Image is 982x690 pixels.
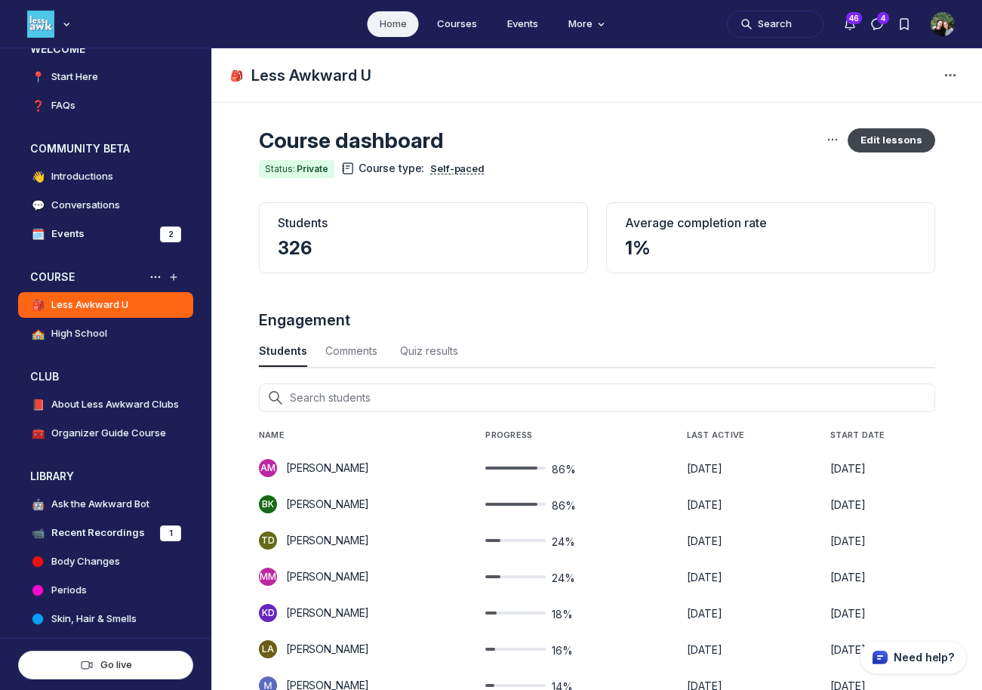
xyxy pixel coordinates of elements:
button: Self-paced [427,160,488,177]
header: Page Header [212,48,982,103]
a: View user profile [259,459,461,477]
h4: Body Changes [51,554,120,569]
a: Periods [18,578,193,603]
span: Engagement [259,311,350,329]
div: Average completion rate [625,215,916,230]
h2: Course dashboard [259,127,823,154]
button: 86% [485,459,662,477]
span: 📍 [30,69,45,85]
h4: Recent Recordings [51,525,145,541]
h4: Ask the Awkward Bot [51,497,149,512]
span: [DATE] [687,643,722,656]
span: Name [259,430,285,441]
img: Less Awkward Hub logo [27,11,54,38]
div: KD [259,604,277,622]
button: COMMUNITY BETACollapse space [18,137,193,161]
a: Skin, Hair & Smells [18,606,193,632]
a: Events [495,11,550,37]
span: 86% [552,498,576,513]
button: 24% [485,568,662,586]
h3: CLUB [30,369,59,384]
a: View user profile [259,495,461,513]
a: View user profile [259,604,461,622]
h1: Less Awkward U [251,65,371,86]
span: [DATE] [830,534,866,547]
div: TD [259,531,277,550]
button: Search [727,11,823,38]
span: [DATE] [830,607,866,620]
button: Add space or space group [166,270,181,285]
h4: Organizer Guide Course [51,426,166,441]
div: Quiz results [400,343,464,359]
button: Bookmarks [891,11,918,38]
span: [DATE] [830,643,866,656]
span: Progress [485,430,532,441]
input: Search students [259,384,935,412]
span: 🧰 [30,426,45,441]
span: 📕 [30,397,45,412]
button: Circle support widget [860,641,967,674]
button: User menu options [931,12,955,36]
div: BK [259,495,277,513]
span: 18% [552,607,573,622]
a: 📍Start Here [18,64,193,90]
h4: FAQs [51,98,75,113]
p: [PERSON_NAME] [286,605,369,621]
div: LA [259,640,277,658]
span: 📹 [30,525,45,541]
span: Last Active [687,430,745,441]
button: Quiz results [400,337,464,367]
span: 24% [552,571,575,586]
p: [PERSON_NAME] [286,533,369,548]
a: Body Changes [18,549,193,574]
div: 2 [160,226,181,242]
button: Space settings [937,62,964,89]
span: Status: [265,163,295,175]
div: MM [259,568,277,586]
span: 💬 [30,198,45,213]
a: 🧰Organizer Guide Course [18,420,193,446]
button: Comments [325,337,382,367]
button: COURSECollapse space [18,265,193,289]
div: AM [259,459,277,477]
p: Course type : [340,160,488,177]
button: Edit lessons [848,128,935,152]
button: 16% [485,640,662,658]
span: 86% [552,462,576,477]
span: [DATE] [830,462,866,475]
h4: Introductions [51,169,113,184]
div: Students [259,343,307,359]
button: Less Awkward Hub logo [27,9,74,39]
h4: Start Here [51,69,98,85]
span: [DATE] [687,571,722,584]
button: Go live [18,651,193,679]
button: View space group options [148,270,163,285]
h4: Periods [51,583,87,598]
a: 🎒Less Awkward U [18,292,193,318]
span: [DATE] [687,534,722,547]
a: View user profile [259,640,461,658]
span: More [568,17,609,32]
a: 🗓️Events2 [18,221,193,247]
h4: Events [51,226,85,242]
button: 18% [485,604,662,622]
span: ❓ [30,98,45,113]
span: 🤖 [30,497,45,512]
h3: LIBRARY [30,469,74,484]
a: 👋Introductions [18,164,193,189]
button: Notifications [836,11,863,38]
h4: 326 [278,236,569,260]
button: 86% [485,495,662,513]
button: Students [259,337,307,367]
a: 💬Conversations [18,193,193,218]
div: Students [278,215,569,230]
a: Courses [425,11,489,37]
button: Direct messages [863,11,891,38]
span: [DATE] [830,498,866,511]
a: Home [368,11,419,37]
a: ❓FAQs [18,93,193,119]
h3: COMMUNITY BETA [30,141,130,156]
h4: Less Awkward U [51,297,128,313]
button: More [556,11,615,37]
a: 🏫High School [18,321,193,347]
